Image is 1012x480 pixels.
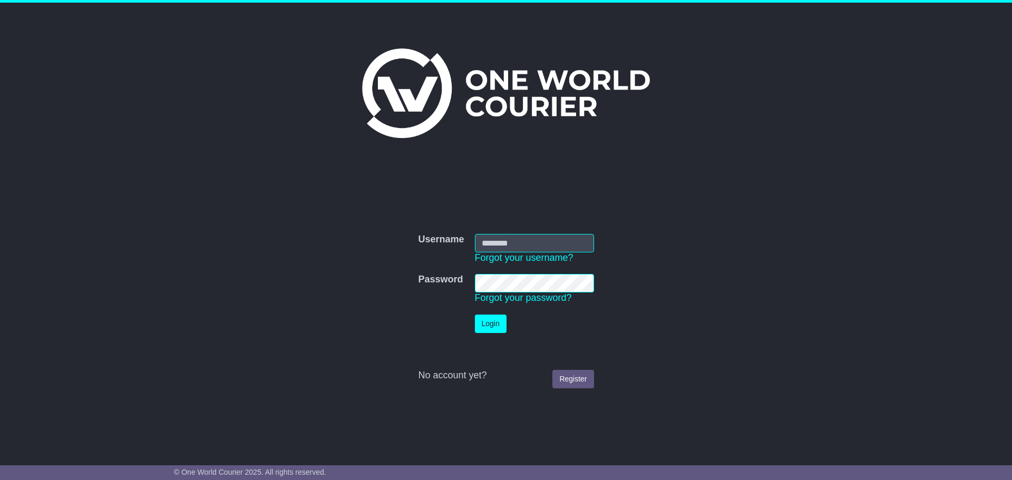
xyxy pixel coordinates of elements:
div: No account yet? [418,370,593,381]
label: Password [418,274,463,286]
img: One World [362,48,650,138]
button: Login [475,315,507,333]
span: © One World Courier 2025. All rights reserved. [174,468,326,476]
a: Register [552,370,593,388]
label: Username [418,234,464,246]
a: Forgot your username? [475,252,573,263]
a: Forgot your password? [475,292,572,303]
